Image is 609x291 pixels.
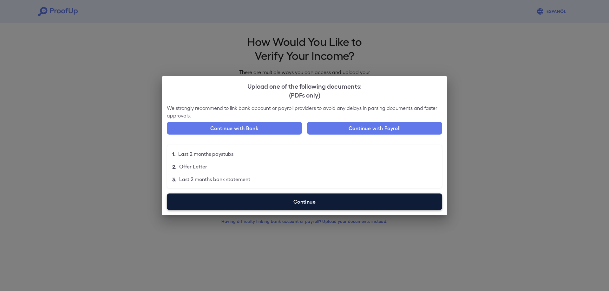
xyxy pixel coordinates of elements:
p: 1. [172,150,176,158]
p: We strongly recommend to link bank account or payroll providers to avoid any delays in parsing do... [167,104,442,119]
div: (PDFs only) [167,90,442,99]
button: Continue with Bank [167,122,302,135]
p: Last 2 months bank statement [179,175,250,183]
p: Offer Letter [179,163,207,170]
p: 2. [172,163,177,170]
p: Last 2 months paystubs [178,150,233,158]
button: Continue with Payroll [307,122,442,135]
h2: Upload one of the following documents: [162,76,447,104]
label: Continue [167,193,442,210]
p: 3. [172,175,177,183]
